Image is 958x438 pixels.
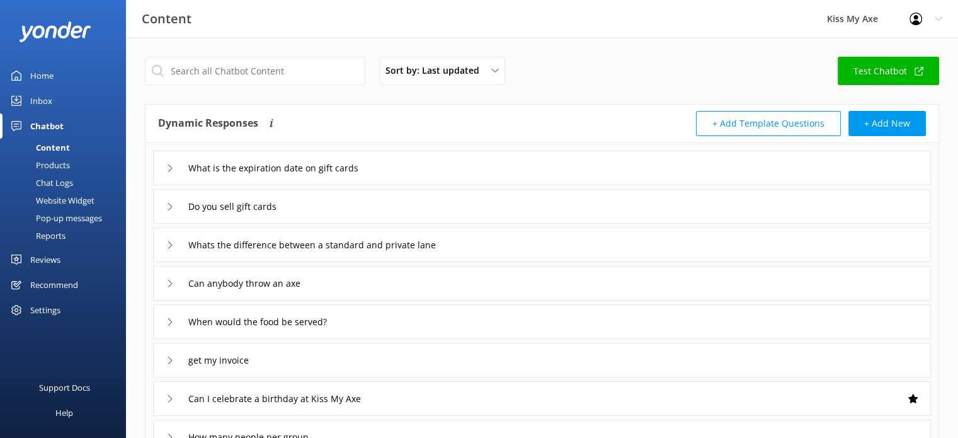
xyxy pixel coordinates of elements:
[696,111,841,136] button: + Add Template Questions
[8,139,126,156] a: Content
[8,192,126,209] a: Website Widget
[8,227,66,245] div: Reports
[39,375,90,400] div: Support Docs
[8,174,126,192] a: Chat Logs
[30,113,64,139] div: Chatbot
[30,247,60,272] div: Reviews
[30,272,78,297] div: Recommend
[8,209,126,227] a: Pop-up messages
[8,192,94,209] div: Website Widget
[55,400,73,425] div: Help
[848,111,926,136] button: + Add New
[145,57,365,85] input: Search all Chatbot Content
[30,297,60,323] div: Settings
[158,111,258,136] h4: Dynamic Responses
[142,9,191,29] h3: Content
[8,156,70,174] div: Products
[385,64,487,78] span: Sort by: Last updated
[19,21,91,42] img: yonder-white-logo.png
[838,57,939,85] a: Test Chatbot
[8,139,70,156] div: Content
[30,88,52,113] div: Inbox
[30,63,54,88] div: Home
[8,209,102,227] div: Pop-up messages
[8,174,73,192] div: Chat Logs
[8,227,126,245] a: Reports
[8,156,126,174] a: Products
